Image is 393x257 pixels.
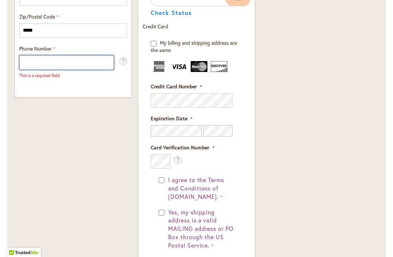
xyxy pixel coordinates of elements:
span: Yes, my shipping address is a valid MAILING address or PO Box through the US Postal Service. [168,208,234,249]
span: Credit Card Number [151,83,197,90]
img: MasterCard [191,61,207,72]
img: Visa [171,61,187,72]
span: This is a required field. [19,73,61,78]
button: Check Status [151,10,192,16]
img: Discover [211,61,227,72]
span: Zip/Postal Code [19,13,55,20]
span: Card Verification Number [151,144,209,151]
span: I agree to the Terms and Conditions of [DOMAIN_NAME]. [168,176,224,200]
span: My billing and shipping address are the same [151,39,237,53]
span: Credit Card [143,23,168,30]
iframe: Launch Accessibility Center [5,231,26,252]
span: Phone Number [19,45,52,52]
span: Expiration Date [151,115,187,122]
img: American Express [151,61,167,72]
